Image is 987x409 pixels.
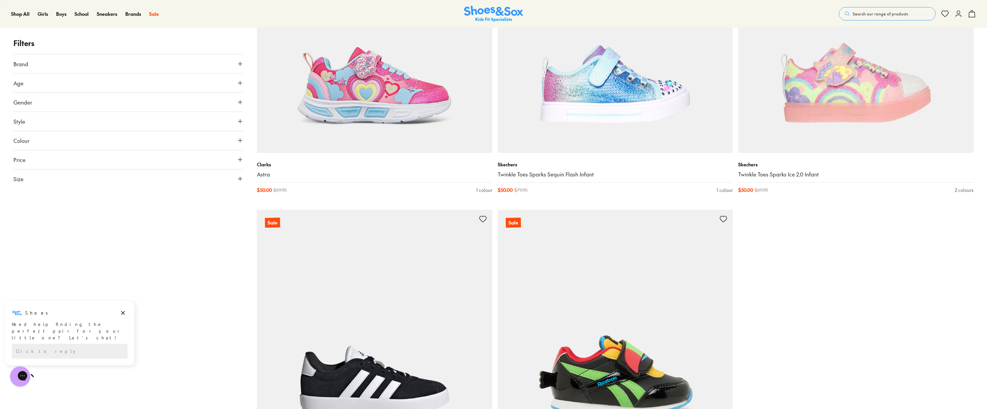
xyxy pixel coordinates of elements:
[13,54,243,73] button: Brand
[12,8,23,18] img: Shoes logo
[11,10,30,17] a: Shop All
[498,161,733,168] p: Skechers
[13,136,30,145] span: Colour
[97,10,117,17] a: Sneakers
[13,169,243,188] button: Size
[25,10,52,16] h3: Shoes
[257,171,492,178] a: Astra
[738,187,753,194] span: $ 50.00
[13,60,28,68] span: Brand
[13,175,24,183] span: Size
[738,161,974,168] p: Skechers
[13,150,243,169] button: Price
[13,79,24,87] span: Age
[75,10,89,17] a: School
[13,93,243,112] button: Gender
[5,1,134,66] div: Campaign message
[56,10,66,17] a: Boys
[7,364,34,389] iframe: Gorgias live chat messenger
[717,187,733,194] div: 1 colour
[257,187,272,194] span: $ 50.00
[853,11,908,17] span: Search our range of products
[13,74,243,92] button: Age
[13,131,243,150] button: Colour
[12,21,128,41] div: Need help finding the perfect pair for your little one? Let’s chat!
[273,187,287,194] span: $ 69.95
[257,161,492,168] p: Clarks
[464,6,523,22] a: Shoes & Sox
[13,117,25,125] span: Style
[149,10,159,17] a: Sale
[476,187,492,194] div: 1 colour
[955,187,974,194] div: 2 colours
[265,217,280,228] p: Sale
[38,10,48,17] a: Girls
[498,187,513,194] span: $ 50.00
[13,112,243,131] button: Style
[125,10,141,17] a: Brands
[514,187,528,194] span: $ 79.95
[13,156,26,164] span: Price
[498,171,733,178] a: Twinkle Toes Sparks Sequin Flash Infant
[13,98,32,106] span: Gender
[738,171,974,178] a: Twinkle Toes Sparks Ice 2.0 Infant
[464,6,523,22] img: SNS_Logo_Responsive.svg
[118,8,128,18] button: Dismiss campaign
[12,44,128,59] div: Reply to the campaigns
[755,187,768,194] span: $ 69.95
[5,8,134,41] div: Message from Shoes. Need help finding the perfect pair for your little one? Let’s chat!
[505,217,521,228] p: Sale
[839,7,936,21] button: Search our range of products
[13,38,243,49] p: Filters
